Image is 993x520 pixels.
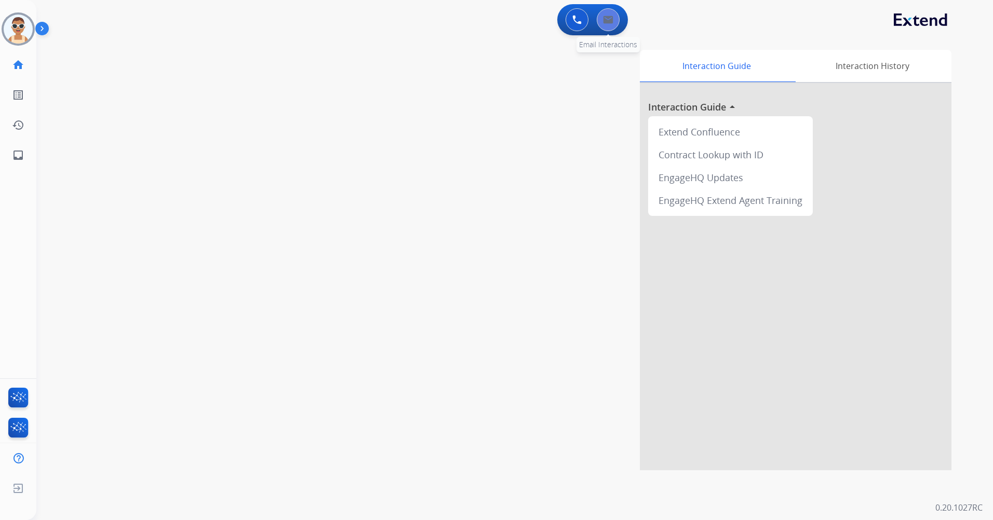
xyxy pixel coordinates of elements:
[652,143,809,166] div: Contract Lookup with ID
[793,50,951,82] div: Interaction History
[12,119,24,131] mat-icon: history
[579,39,637,49] span: Email Interactions
[652,120,809,143] div: Extend Confluence
[935,501,983,514] p: 0.20.1027RC
[652,189,809,212] div: EngageHQ Extend Agent Training
[12,59,24,71] mat-icon: home
[652,166,809,189] div: EngageHQ Updates
[12,149,24,161] mat-icon: inbox
[12,89,24,101] mat-icon: list_alt
[640,50,793,82] div: Interaction Guide
[4,15,33,44] img: avatar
